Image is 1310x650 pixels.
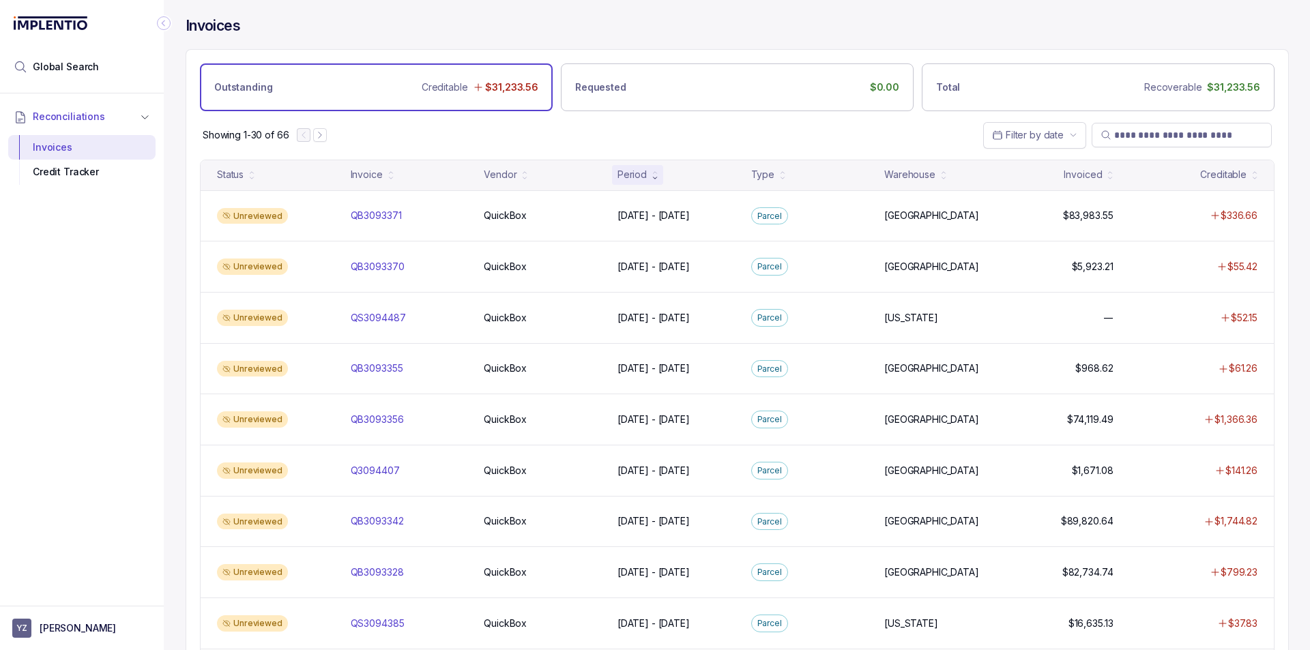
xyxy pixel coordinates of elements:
[217,411,288,428] div: Unreviewed
[1006,129,1064,141] span: Filter by date
[1229,361,1257,375] p: $61.26
[757,464,782,477] p: Parcel
[884,168,935,181] div: Warehouse
[1144,80,1202,94] p: Recoverable
[422,80,468,94] p: Creditable
[484,361,527,375] p: QuickBox
[757,260,782,274] p: Parcel
[484,168,516,181] div: Vendor
[186,16,240,35] h4: Invoices
[19,160,145,184] div: Credit Tracker
[936,80,960,94] p: Total
[33,110,105,123] span: Reconciliations
[351,209,402,222] p: QB3093371
[1227,260,1257,274] p: $55.42
[484,617,527,630] p: QuickBox
[156,15,172,31] div: Collapse Icon
[351,311,406,325] p: QS3094487
[1104,311,1113,325] p: —
[1200,168,1247,181] div: Creditable
[757,209,782,223] p: Parcel
[1072,464,1113,477] p: $1,671.08
[12,619,31,638] span: User initials
[19,135,145,160] div: Invoices
[484,209,527,222] p: QuickBox
[217,564,288,580] div: Unreviewed
[617,361,690,375] p: [DATE] - [DATE]
[351,617,405,630] p: QS3094385
[1064,168,1102,181] div: Invoiced
[1062,565,1113,579] p: $82,734.74
[484,413,527,426] p: QuickBox
[757,515,782,529] p: Parcel
[40,621,116,635] p: [PERSON_NAME]
[485,80,538,94] p: $31,233.56
[351,361,403,375] p: QB3093355
[575,80,626,94] p: Requested
[217,462,288,479] div: Unreviewed
[8,132,156,188] div: Reconciliations
[617,260,690,274] p: [DATE] - [DATE]
[751,168,774,181] div: Type
[1214,514,1257,528] p: $1,744.82
[884,565,979,579] p: [GEOGRAPHIC_DATA]
[351,168,383,181] div: Invoice
[884,209,979,222] p: [GEOGRAPHIC_DATA]
[1068,617,1113,630] p: $16,635.13
[992,128,1064,142] search: Date Range Picker
[617,464,690,477] p: [DATE] - [DATE]
[884,514,979,528] p: [GEOGRAPHIC_DATA]
[203,128,289,142] p: Showing 1-30 of 66
[1228,617,1257,630] p: $37.83
[884,311,938,325] p: [US_STATE]
[484,260,527,274] p: QuickBox
[617,209,690,222] p: [DATE] - [DATE]
[484,311,527,325] p: QuickBox
[351,413,404,426] p: QB3093356
[351,260,405,274] p: QB3093370
[1214,413,1257,426] p: $1,366.36
[617,565,690,579] p: [DATE] - [DATE]
[484,464,527,477] p: QuickBox
[757,617,782,630] p: Parcel
[351,565,404,579] p: QB3093328
[217,208,288,224] div: Unreviewed
[217,361,288,377] div: Unreviewed
[484,514,527,528] p: QuickBox
[313,128,327,142] button: Next Page
[1075,361,1113,375] p: $968.62
[884,260,979,274] p: [GEOGRAPHIC_DATA]
[1063,209,1113,222] p: $83,983.55
[617,617,690,630] p: [DATE] - [DATE]
[884,413,979,426] p: [GEOGRAPHIC_DATA]
[217,615,288,632] div: Unreviewed
[1072,260,1113,274] p: $5,923.21
[8,102,156,132] button: Reconciliations
[757,311,782,325] p: Parcel
[214,80,272,94] p: Outstanding
[617,311,690,325] p: [DATE] - [DATE]
[33,60,99,74] span: Global Search
[203,128,289,142] div: Remaining page entries
[884,361,979,375] p: [GEOGRAPHIC_DATA]
[884,617,938,630] p: [US_STATE]
[351,514,404,528] p: QB3093342
[217,310,288,326] div: Unreviewed
[1207,80,1260,94] p: $31,233.56
[484,565,527,579] p: QuickBox
[1221,209,1257,222] p: $336.66
[617,514,690,528] p: [DATE] - [DATE]
[884,464,979,477] p: [GEOGRAPHIC_DATA]
[217,168,244,181] div: Status
[870,80,899,94] p: $0.00
[1067,413,1113,426] p: $74,119.49
[983,122,1086,148] button: Date Range Picker
[617,168,647,181] div: Period
[757,413,782,426] p: Parcel
[217,514,288,530] div: Unreviewed
[757,362,782,376] p: Parcel
[1225,464,1257,477] p: $141.26
[1221,565,1257,579] p: $799.23
[351,464,400,477] p: Q3094407
[1231,311,1257,325] p: $52.15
